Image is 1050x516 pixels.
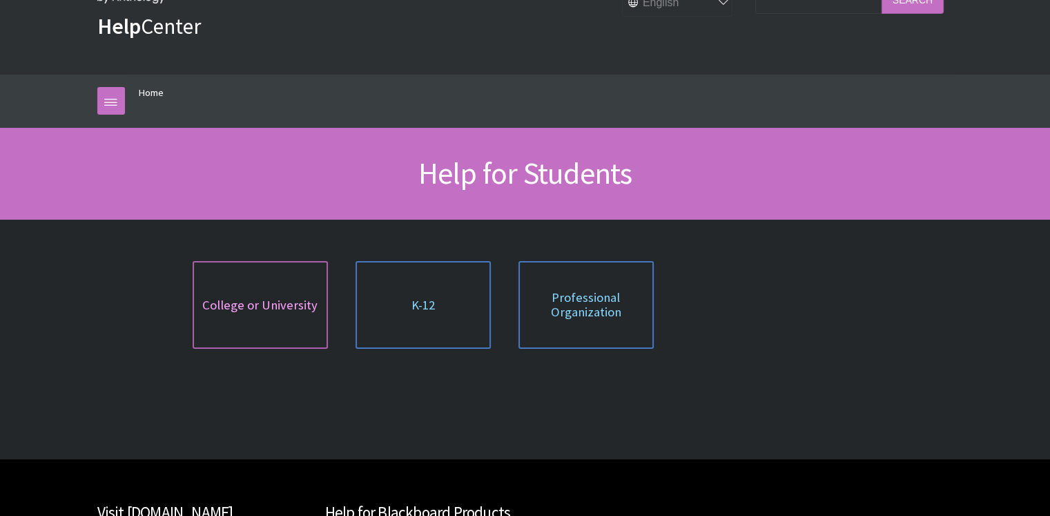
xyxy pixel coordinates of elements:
strong: Help [97,12,141,40]
a: Professional Organization [518,261,654,349]
span: Professional Organization [527,290,645,320]
span: College or University [202,298,318,313]
span: K-12 [411,298,435,313]
span: Help for Students [418,154,632,192]
a: Home [139,84,164,102]
a: HelpCenter [97,12,201,40]
a: K-12 [356,261,491,349]
a: College or University [193,261,328,349]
